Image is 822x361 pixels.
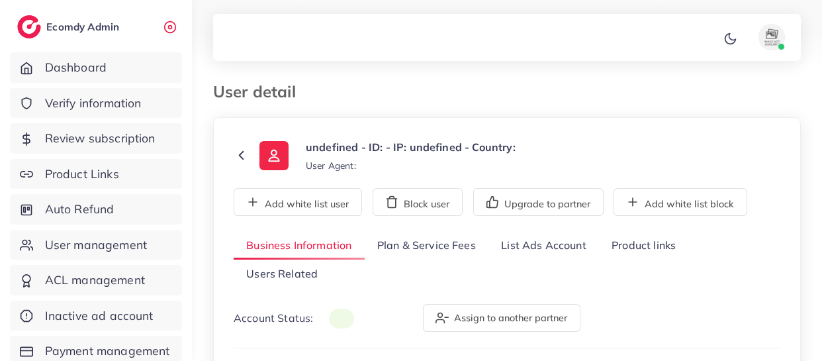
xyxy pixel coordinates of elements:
[45,342,170,360] span: Payment management
[488,232,599,260] a: List Ads Account
[234,260,330,288] a: Users Related
[10,88,182,119] a: Verify information
[10,194,182,225] a: Auto Refund
[743,24,790,50] a: avatar
[10,123,182,154] a: Review subscription
[234,232,365,260] a: Business Information
[45,236,147,254] span: User management
[306,139,516,155] p: undefined - ID: - IP: undefined - Country:
[45,166,119,183] span: Product Links
[758,24,785,50] img: avatar
[473,188,604,216] button: Upgrade to partner
[10,230,182,260] a: User management
[365,232,488,260] a: Plan & Service Fees
[45,307,154,325] span: Inactive ad account
[259,141,289,170] img: ic-user-info.36bf1079.svg
[17,15,122,38] a: logoEcomdy Admin
[213,82,306,101] h3: User detail
[373,188,463,216] button: Block user
[234,310,354,327] p: Account Status:
[17,15,41,38] img: logo
[614,188,747,216] button: Add white list block
[10,159,182,189] a: Product Links
[45,272,145,289] span: ACL management
[10,265,182,295] a: ACL management
[10,301,182,331] a: Inactive ad account
[45,201,114,218] span: Auto Refund
[45,59,107,76] span: Dashboard
[234,188,362,216] button: Add white list user
[423,304,580,332] button: Assign to another partner
[46,21,122,33] h2: Ecomdy Admin
[10,52,182,83] a: Dashboard
[45,95,142,112] span: Verify information
[599,232,688,260] a: Product links
[306,159,356,172] small: User Agent:
[45,130,156,147] span: Review subscription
